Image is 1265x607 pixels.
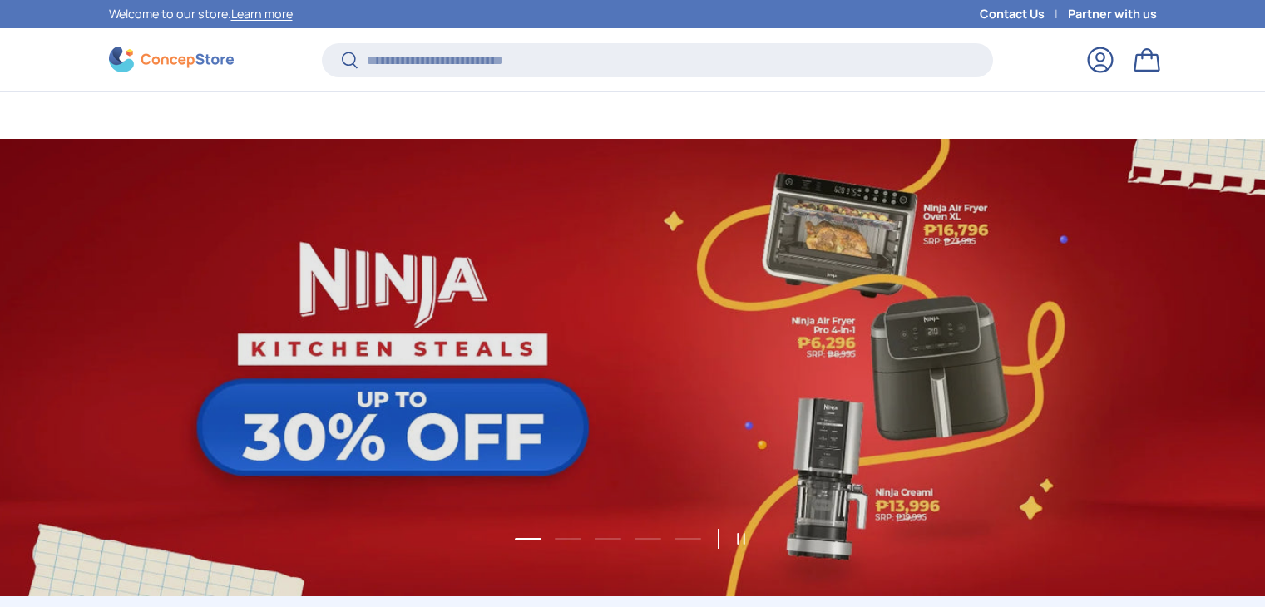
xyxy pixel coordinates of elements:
p: Welcome to our store. [109,5,293,23]
a: Partner with us [1068,5,1157,23]
a: Learn more [231,6,293,22]
a: Contact Us [980,5,1068,23]
img: ConcepStore [109,47,234,72]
